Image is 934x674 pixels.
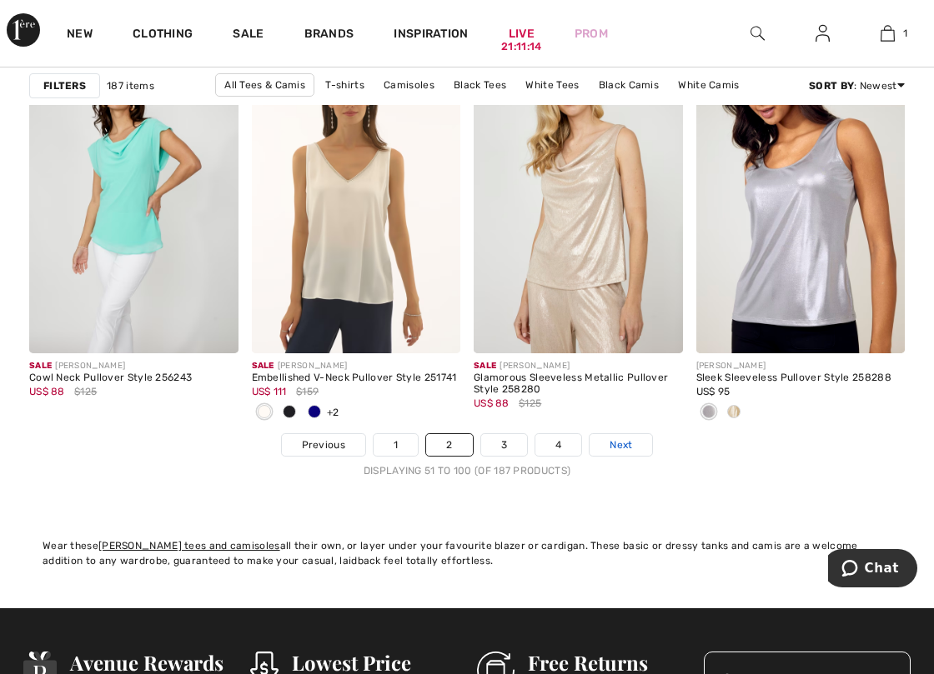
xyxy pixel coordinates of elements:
[474,40,683,353] img: Glamorous Sleeveless Metallic Pullover Style 258280. Champagne
[483,97,704,118] a: [PERSON_NAME] Tees & [PERSON_NAME]
[696,399,721,427] div: Silver
[252,40,461,353] img: Embellished V-Neck Pullover Style 251741. Black
[535,434,581,456] a: 4
[304,27,354,44] a: Brands
[575,25,608,42] a: Prom
[43,78,86,93] strong: Filters
[233,27,264,44] a: Sale
[296,384,319,399] span: $159
[394,27,468,44] span: Inspiration
[67,27,93,44] a: New
[29,40,239,353] img: Cowl Neck Pullover Style 256243. Spearmint
[252,372,461,384] div: Embellished V-Neck Pullover Style 251741
[252,360,461,372] div: [PERSON_NAME]
[696,360,906,372] div: [PERSON_NAME]
[302,437,345,452] span: Previous
[29,463,905,478] div: Displaying 51 to 100 (of 187 products)
[751,23,765,43] img: search the website
[590,434,652,456] a: Next
[215,73,314,97] a: All Tees & Camis
[881,23,895,43] img: My Bag
[481,434,527,456] a: 3
[809,80,854,92] strong: Sort By
[374,434,418,456] a: 1
[277,399,302,427] div: Midnight Blue
[98,540,280,552] a: [PERSON_NAME] tees and camisoles
[426,434,472,456] a: 2
[809,78,905,93] div: : Newest
[445,74,515,96] a: Black Tees
[696,372,906,384] div: Sleek Sleeveless Pullover Style 258288
[509,25,535,42] a: Live21:11:14
[721,399,746,427] div: Gold
[375,74,443,96] a: Camisoles
[816,23,830,43] img: My Info
[474,360,683,372] div: [PERSON_NAME]
[43,538,891,568] div: Wear these all their own, or layer under your favourite blazer or cardigan. These basic or dressy...
[802,23,843,44] a: Sign In
[501,39,541,55] div: 21:11:14
[327,407,339,418] span: +2
[696,386,731,397] span: US$ 95
[252,386,287,397] span: US$ 111
[107,78,154,93] span: 187 items
[29,360,239,372] div: [PERSON_NAME]
[670,74,747,96] a: White Camis
[696,40,906,353] img: Sleek Sleeveless Pullover Style 258288. Silver
[856,23,920,43] a: 1
[903,26,907,41] span: 1
[828,549,917,591] iframe: Opens a widget where you can chat to one of our agents
[133,27,193,44] a: Clothing
[29,372,239,384] div: Cowl Neck Pullover Style 256243
[317,74,372,96] a: T-shirts
[252,361,274,371] span: Sale
[610,437,632,452] span: Next
[252,399,277,427] div: Vanilla 30
[519,396,541,411] span: $125
[29,386,65,397] span: US$ 88
[517,74,587,96] a: White Tees
[474,397,510,409] span: US$ 88
[29,433,905,478] nav: Page navigation
[302,399,327,427] div: Royal Sapphire 163
[70,652,230,673] h3: Avenue Rewards
[474,361,496,371] span: Sale
[7,13,40,47] img: 1ère Avenue
[474,372,683,396] div: Glamorous Sleeveless Metallic Pullover Style 258280
[528,652,684,673] h3: Free Returns
[590,74,667,96] a: Black Camis
[282,434,365,456] a: Previous
[259,97,480,118] a: [PERSON_NAME] Tees & [PERSON_NAME]
[29,361,52,371] span: Sale
[74,384,97,399] span: $125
